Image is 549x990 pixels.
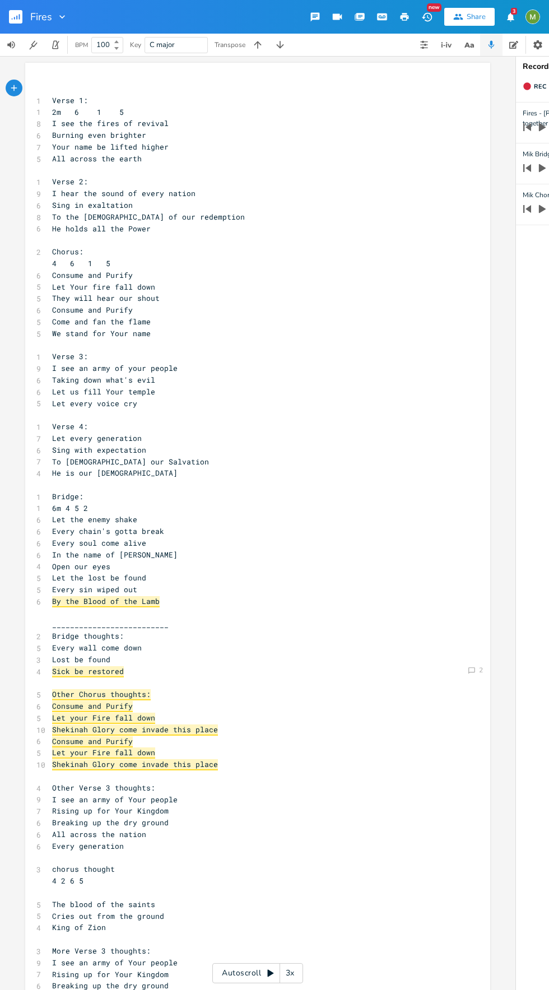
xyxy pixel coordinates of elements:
[52,736,133,747] span: Consume and Purify
[52,95,88,105] span: Verse 1:
[52,643,142,653] span: Every wall come down
[52,759,218,770] span: Shekinah Glory come invade this place
[52,247,83,257] span: Chorus:
[52,713,155,724] span: Let your Fire fall down
[52,258,110,268] span: 4 6 1 5
[52,188,196,198] span: I hear the sound of every nation
[52,224,151,234] span: He holds all the Power
[52,783,155,793] span: Other Verse 3 thoughts:
[52,596,160,607] span: By the Blood of the Lamb
[52,654,110,664] span: Lost be found
[534,82,546,91] span: Rec
[52,445,146,455] span: Sing with expectation
[444,8,495,26] button: Share
[52,491,83,501] span: Bridge:
[52,573,146,583] span: Let the lost be found
[416,7,438,27] button: New
[130,41,141,48] div: Key
[52,958,178,968] span: I see an army of Your people
[52,375,155,385] span: Taking down what's evil
[52,969,169,979] span: Rising up for Your Kingdom
[52,142,169,152] span: Your name be lifted higher
[52,107,124,117] span: 2m 6 1 5
[52,584,137,594] span: Every sin wiped out
[52,841,124,851] span: Every generation
[52,363,178,373] span: I see an army of your people
[52,351,88,361] span: Verse 3:
[52,550,178,560] span: In the name of [PERSON_NAME]
[52,922,106,932] span: King of Zion
[52,666,124,677] span: Sick be restored
[427,3,441,12] div: New
[52,806,169,816] span: Rising up for Your Kingdom
[52,724,218,736] span: Shekinah Glory come invade this place
[467,12,486,22] div: Share
[525,10,540,24] img: Mik Sivak
[52,154,142,164] span: All across the earth
[52,747,155,759] span: Let your Fire fall down
[52,282,155,292] span: Let Your fire fall down
[52,876,83,886] span: 4 2 6 5
[52,328,151,338] span: We stand for Your name
[215,41,245,48] div: Transpose
[280,963,300,983] div: 3x
[52,212,245,222] span: To the [DEMOGRAPHIC_DATA] of our redemption
[52,946,151,956] span: More Verse 3 thoughts:
[52,503,88,513] span: 6m 4 5 2
[52,130,146,140] span: Burning even brighter
[52,387,155,397] span: Let us fill Your temple
[52,561,110,571] span: Open our eyes
[52,514,137,524] span: Let the enemy shake
[499,7,522,27] button: 3
[52,433,142,443] span: Let every generation
[52,538,146,548] span: Every soul come alive
[52,864,115,874] span: chorus thought
[52,317,151,327] span: Come and fan the flame
[52,817,169,828] span: Breaking up the dry ground
[212,963,303,983] div: Autoscroll
[52,631,124,641] span: Bridge thoughts:
[52,701,133,712] span: Consume and Purify
[52,200,133,210] span: Sing in exaltation
[52,293,160,303] span: They will hear our shout
[30,12,52,22] span: Fires
[52,421,88,431] span: Verse 4:
[52,118,169,128] span: I see the fires of revival
[52,398,137,408] span: Let every voice cry
[52,468,178,478] span: He is our [DEMOGRAPHIC_DATA]
[52,305,133,315] span: Consume and Purify
[52,526,164,536] span: Every chain's gotta break
[52,794,178,805] span: I see an army of Your people
[52,176,88,187] span: Verse 2:
[511,8,517,15] div: 3
[52,620,169,630] span: __________________________
[479,667,483,673] div: 2
[52,829,146,839] span: All across the nation
[52,689,151,700] span: Other Chorus thoughts:
[52,270,133,280] span: Consume and Purify
[75,42,88,48] div: BPM
[52,911,164,921] span: Cries out from the ground
[52,457,209,467] span: To [DEMOGRAPHIC_DATA] our Salvation
[150,40,175,50] span: C major
[52,899,155,909] span: The blood of the saints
